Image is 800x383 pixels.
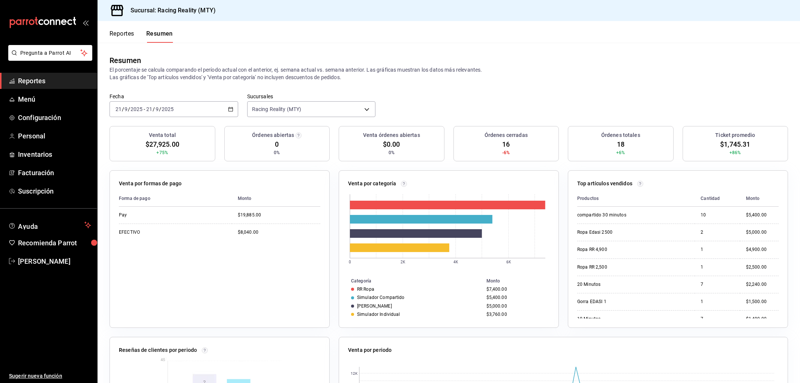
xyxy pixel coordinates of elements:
p: Top artículos vendidos [577,180,632,188]
div: Simulador Compartido [357,295,405,300]
button: Resumen [146,30,173,43]
div: EFECTIVO [119,229,194,236]
div: Ropa RR 2,500 [577,264,652,270]
span: Ayuda [18,221,81,230]
th: Cantidad [695,191,740,207]
span: / [128,106,130,112]
span: / [153,106,155,112]
span: / [159,106,161,112]
text: 4K [453,260,458,264]
div: 20 Minutos [577,281,652,288]
label: Sucursales [247,94,376,99]
input: -- [146,106,153,112]
span: / [122,106,124,112]
div: 1 [701,246,734,253]
div: Resumen [110,55,141,66]
th: Monto [740,191,779,207]
div: 10 [701,212,734,218]
div: RR Ropa [357,287,374,292]
div: Ropa RR 4,900 [577,246,652,253]
span: Racing Reality (MTY) [252,105,302,113]
p: Venta por periodo [348,346,392,354]
span: +6% [616,149,625,156]
div: $5,400.00 [746,212,779,218]
span: $27,925.00 [146,139,179,149]
div: 7 [701,316,734,322]
div: 1 [701,299,734,305]
h3: Venta total [149,131,176,139]
div: $8,040.00 [238,229,320,236]
h3: Ticket promedio [715,131,755,139]
div: $4,900.00 [746,246,779,253]
span: Suscripción [18,186,91,196]
span: Pregunta a Parrot AI [20,49,81,57]
button: Reportes [110,30,134,43]
input: -- [115,106,122,112]
h3: Sucursal: Racing Reality (MTY) [125,6,216,15]
p: Venta por categoría [348,180,396,188]
div: Simulador Individual [357,312,400,317]
span: $1,745.31 [720,139,750,149]
text: 0 [349,260,351,264]
span: 0% [389,149,395,156]
th: Productos [577,191,695,207]
span: 0 [275,139,279,149]
p: Reseñas de clientes por periodo [119,346,197,354]
div: Pay [119,212,194,218]
div: $19,885.00 [238,212,320,218]
span: 18 [617,139,624,149]
span: 0% [274,149,280,156]
div: 1 [701,264,734,270]
th: Monto [483,277,558,285]
div: 7 [701,281,734,288]
input: ---- [161,106,174,112]
div: 2 [701,229,734,236]
h3: Venta órdenes abiertas [363,131,420,139]
div: $2,240.00 [746,281,779,288]
input: -- [124,106,128,112]
button: open_drawer_menu [83,20,89,26]
label: Fecha [110,94,238,99]
span: Recomienda Parrot [18,238,91,248]
span: +86% [729,149,741,156]
h3: Órdenes cerradas [485,131,528,139]
div: 10 Minutos [577,316,652,322]
span: Sugerir nueva función [9,372,91,380]
text: 6K [506,260,511,264]
span: Configuración [18,113,91,123]
div: $2,500.00 [746,264,779,270]
p: El porcentaje se calcula comparando el período actual con el anterior, ej. semana actual vs. sema... [110,66,788,81]
span: Reportes [18,76,91,86]
div: Ropa Edasi 2500 [577,229,652,236]
text: 2K [401,260,405,264]
div: compartido 30 minutos [577,212,652,218]
h3: Órdenes abiertas [252,131,294,139]
div: $7,400.00 [486,287,546,292]
span: Personal [18,131,91,141]
th: Categoría [339,277,483,285]
div: $5,000.00 [746,229,779,236]
button: Pregunta a Parrot AI [8,45,92,61]
div: $3,760.00 [486,312,546,317]
div: $1,500.00 [746,299,779,305]
input: -- [155,106,159,112]
div: navigation tabs [110,30,173,43]
div: $5,400.00 [486,295,546,300]
span: Menú [18,94,91,104]
span: Inventarios [18,149,91,159]
span: -6% [502,149,510,156]
div: Gorra EDASI 1 [577,299,652,305]
p: Venta por formas de pago [119,180,182,188]
th: Forma de pago [119,191,232,207]
input: ---- [130,106,143,112]
div: $1,400.00 [746,316,779,322]
span: Facturación [18,168,91,178]
th: Monto [232,191,320,207]
div: [PERSON_NAME] [357,303,392,309]
a: Pregunta a Parrot AI [5,54,92,62]
span: - [144,106,145,112]
span: 16 [502,139,510,149]
h3: Órdenes totales [601,131,640,139]
div: $5,000.00 [486,303,546,309]
text: 12K [351,371,358,375]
